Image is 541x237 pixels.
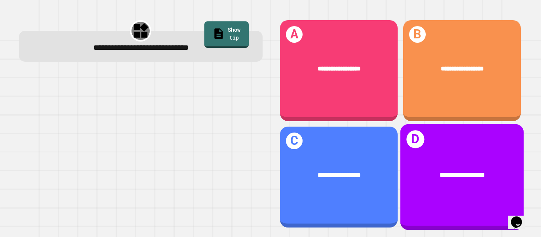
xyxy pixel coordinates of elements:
[204,21,249,48] a: Show tip
[286,133,303,150] h1: C
[406,130,424,148] h1: D
[508,205,533,229] iframe: chat widget
[286,26,303,43] h1: A
[409,26,426,43] h1: B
